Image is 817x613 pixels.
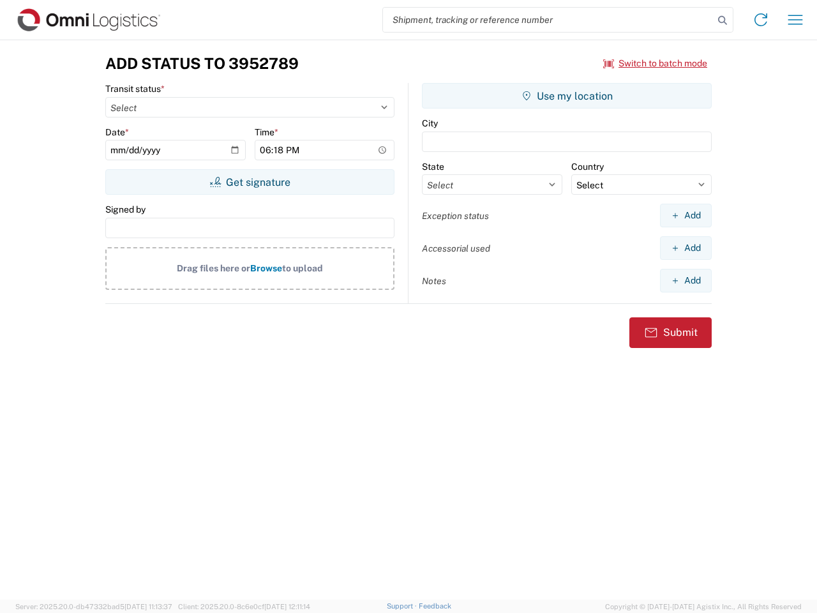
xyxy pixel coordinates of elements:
[178,603,310,610] span: Client: 2025.20.0-8c6e0cf
[105,54,299,73] h3: Add Status to 3952789
[383,8,714,32] input: Shipment, tracking or reference number
[124,603,172,610] span: [DATE] 11:13:37
[571,161,604,172] label: Country
[422,243,490,254] label: Accessorial used
[629,317,712,348] button: Submit
[419,602,451,610] a: Feedback
[264,603,310,610] span: [DATE] 12:11:14
[105,126,129,138] label: Date
[605,601,802,612] span: Copyright © [DATE]-[DATE] Agistix Inc., All Rights Reserved
[660,269,712,292] button: Add
[282,263,323,273] span: to upload
[250,263,282,273] span: Browse
[105,204,146,215] label: Signed by
[177,263,250,273] span: Drag files here or
[603,53,707,74] button: Switch to batch mode
[255,126,278,138] label: Time
[422,161,444,172] label: State
[660,204,712,227] button: Add
[387,602,419,610] a: Support
[422,210,489,222] label: Exception status
[105,169,394,195] button: Get signature
[422,275,446,287] label: Notes
[15,603,172,610] span: Server: 2025.20.0-db47332bad5
[422,117,438,129] label: City
[660,236,712,260] button: Add
[422,83,712,109] button: Use my location
[105,83,165,95] label: Transit status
